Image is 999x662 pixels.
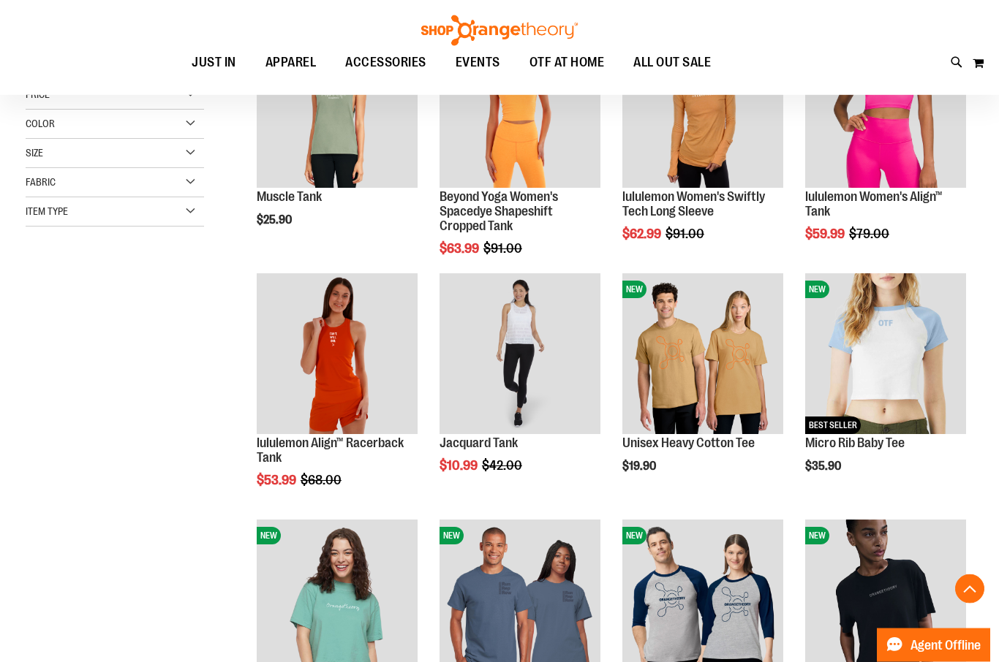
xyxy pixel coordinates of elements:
span: $63.99 [440,241,481,256]
span: JUST IN [192,46,236,79]
a: Product image for lululemon Align™ Racerback Tank [257,273,418,436]
div: product [615,266,791,510]
div: product [798,20,973,278]
a: lululemon Align™ Racerback Tank [257,435,404,465]
span: $10.99 [440,458,480,473]
span: $25.90 [257,213,294,227]
span: EVENTS [456,46,500,79]
a: Unisex Heavy Cotton Tee [622,435,755,450]
img: Product image for lululemon Swiftly Tech Long Sleeve [622,27,783,188]
a: Product image for lululemon Swiftly Tech Long Sleeve [622,27,783,190]
div: product [615,20,791,278]
span: NEW [805,281,829,298]
span: Size [26,147,43,159]
button: Back To Top [955,574,984,604]
span: $35.90 [805,460,843,473]
a: Jacquard Tank [440,435,518,450]
a: Muscle TankNEW [257,27,418,190]
a: Product image for lululemon Womens Align Tank [805,27,966,190]
a: Micro Rib Baby Tee [805,435,905,450]
span: NEW [440,527,464,544]
span: $42.00 [482,458,524,473]
button: Agent Offline [877,628,990,662]
img: Product image for lululemon Align™ Racerback Tank [257,273,418,434]
span: NEW [622,281,646,298]
span: Color [26,118,55,129]
img: Product image for lululemon Womens Align Tank [805,27,966,188]
span: $62.99 [622,227,663,241]
a: lululemon Women's Align™ Tank [805,189,943,218]
img: Front view of Jacquard Tank [440,273,600,434]
img: Micro Rib Baby Tee [805,273,966,434]
span: Fabric [26,176,56,188]
img: Shop Orangetheory [419,15,580,46]
a: lululemon Women's Swiftly Tech Long Sleeve [622,189,765,218]
span: OTF AT HOME [529,46,605,79]
a: Unisex Heavy Cotton TeeNEW [622,273,783,436]
span: $91.00 [483,241,524,256]
div: product [249,266,425,525]
span: $19.90 [622,460,658,473]
span: NEW [805,527,829,544]
span: $68.00 [301,473,344,487]
div: product [249,20,425,264]
span: Agent Offline [911,639,981,653]
span: NEW [622,527,646,544]
div: product [798,266,973,510]
span: BEST SELLER [805,416,861,434]
span: ALL OUT SALE [633,46,711,79]
a: Front view of Jacquard Tank [440,273,600,436]
span: $53.99 [257,473,298,487]
img: Muscle Tank [257,27,418,188]
a: Beyond Yoga Women's Spacedye Shapeshift Cropped Tank [440,189,558,233]
div: product [432,20,608,292]
span: Item Type [26,205,68,217]
div: product [432,266,608,510]
span: APPAREL [265,46,317,79]
a: Muscle Tank [257,189,322,204]
span: $79.00 [849,227,891,241]
a: Product image for Beyond Yoga Womens Spacedye Shapeshift Cropped Tank [440,27,600,190]
a: Micro Rib Baby TeeNEWBEST SELLER [805,273,966,436]
img: Unisex Heavy Cotton Tee [622,273,783,434]
span: $59.99 [805,227,847,241]
span: NEW [257,527,281,544]
img: Product image for Beyond Yoga Womens Spacedye Shapeshift Cropped Tank [440,27,600,188]
span: $91.00 [666,227,706,241]
span: ACCESSORIES [345,46,426,79]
